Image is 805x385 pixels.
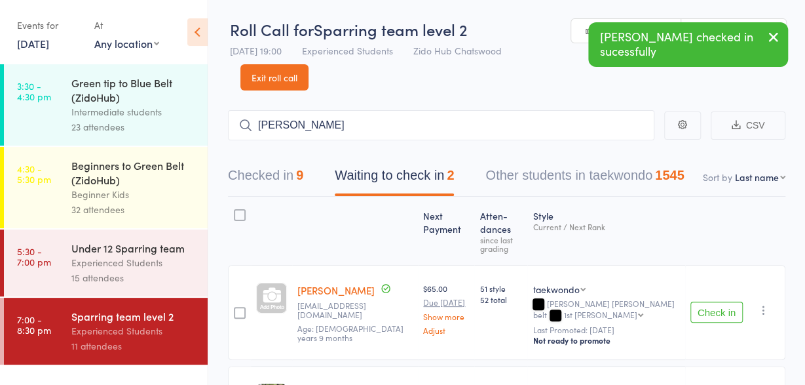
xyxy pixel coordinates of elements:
div: $65.00 [423,283,469,334]
small: Due [DATE] [423,298,469,307]
div: Beginner Kids [71,187,197,202]
div: Intermediate students [71,104,197,119]
div: 1st [PERSON_NAME] [563,310,637,319]
div: 1545 [655,168,684,182]
div: 15 attendees [71,270,197,285]
div: Beginners to Green Belt (ZidoHub) [71,158,197,187]
label: Sort by [703,171,732,184]
a: 5:30 -7:00 pmUnder 12 Sparring teamExperienced Students15 attendees [4,230,208,296]
div: Atten­dances [474,203,527,259]
div: taekwondo [533,283,579,296]
div: Green tip to Blue Belt (ZidoHub) [71,75,197,104]
a: Exit roll call [240,64,309,91]
a: 3:30 -4:30 pmGreen tip to Blue Belt (ZidoHub)Intermediate students23 attendees [4,64,208,146]
a: Show more [423,312,469,321]
time: 4:30 - 5:30 pm [17,163,51,184]
button: Checked in9 [228,161,303,196]
div: Style [527,203,684,259]
div: Last name [735,171,779,184]
div: since last grading [479,235,522,253]
input: Search by name [228,110,654,140]
span: Experienced Students [302,44,393,57]
span: Sparring team level 2 [314,18,468,40]
div: Experienced Students [71,323,197,338]
a: 4:30 -5:30 pmBeginners to Green Belt (ZidoHub)Beginner Kids32 attendees [4,147,208,228]
button: Waiting to check in2 [335,161,454,196]
div: 11 attendees [71,338,197,354]
span: 51 style [479,283,522,294]
div: At [94,14,159,36]
div: Any location [94,36,159,51]
span: Age: [DEMOGRAPHIC_DATA] years 9 months [297,323,403,343]
time: 3:30 - 4:30 pm [17,81,51,102]
div: Next Payment [418,203,474,259]
span: Roll Call for [230,18,314,40]
button: Check in [690,302,743,323]
button: Other students in taekwondo1545 [485,161,684,196]
a: [PERSON_NAME] [297,283,375,297]
div: Not ready to promote [533,335,679,346]
div: Sparring team level 2 [71,309,197,323]
small: Last Promoted: [DATE] [533,325,679,334]
time: 7:00 - 8:30 pm [17,314,51,335]
time: 5:30 - 7:00 pm [17,246,51,267]
div: Experienced Students [71,255,197,270]
a: Adjust [423,326,469,334]
button: CSV [711,111,785,140]
small: evechenjiemin@hotmail.com [297,301,413,320]
span: Zido Hub Chatswood [413,44,502,57]
div: 9 [296,168,303,182]
div: Events for [17,14,81,36]
span: [DATE] 19:00 [230,44,282,57]
div: Current / Next Rank [533,222,679,231]
span: 52 total [479,294,522,305]
a: [DATE] [17,36,49,51]
a: 7:00 -8:30 pmSparring team level 2Experienced Students11 attendees [4,298,208,365]
div: Under 12 Sparring team [71,241,197,255]
div: 23 attendees [71,119,197,134]
div: [PERSON_NAME] [PERSON_NAME] belt [533,299,679,321]
div: [PERSON_NAME] checked in sucessfully [588,22,788,67]
div: 2 [447,168,454,182]
div: 32 attendees [71,202,197,217]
